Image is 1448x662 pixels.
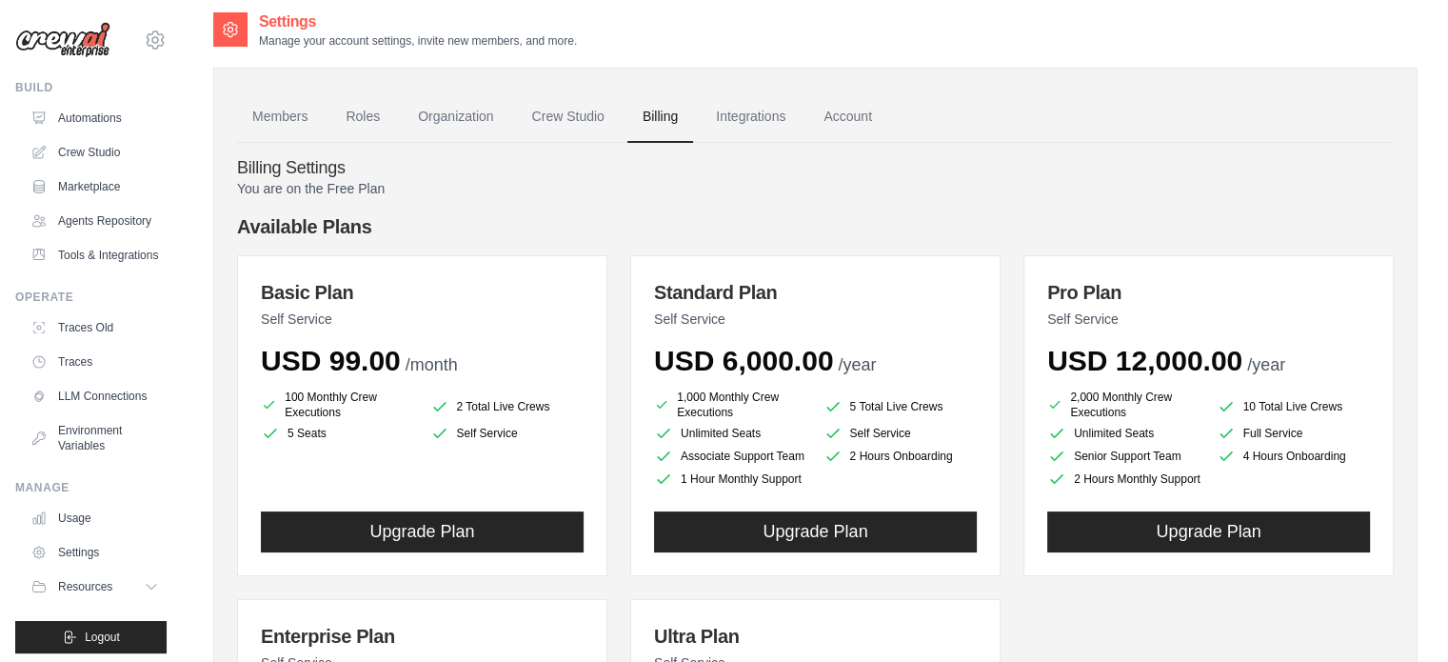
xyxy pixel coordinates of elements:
h3: Ultra Plan [654,623,977,650]
img: Logo [15,22,110,58]
a: Agents Repository [23,206,167,236]
li: 5 Total Live Crews [823,393,978,420]
li: Senior Support Team [1047,447,1201,466]
button: Upgrade Plan [261,512,584,552]
span: USD 12,000.00 [1047,345,1242,376]
img: tab_keywords_by_traffic_grey.svg [191,110,207,126]
img: logo_orange.svg [30,30,46,46]
a: Environment Variables [23,415,167,461]
li: 10 Total Live Crews [1217,393,1371,420]
div: Keyword (traffico) [212,112,316,125]
li: Associate Support Team [654,447,808,466]
p: Self Service [1047,310,1370,329]
a: Crew Studio [517,91,620,143]
span: Logout [85,630,120,645]
a: Marketplace [23,171,167,202]
div: Widget chat [1353,571,1448,662]
li: 5 Seats [261,424,415,443]
p: Self Service [654,310,977,329]
span: Resources [58,579,112,594]
span: /year [1247,355,1285,374]
h3: Basic Plan [261,279,584,306]
div: Build [15,80,167,95]
h4: Available Plans [237,213,1394,240]
img: website_grey.svg [30,50,46,65]
li: Full Service [1217,424,1371,443]
a: LLM Connections [23,381,167,411]
li: 2,000 Monthly Crew Executions [1047,390,1201,420]
button: Upgrade Plan [1047,512,1370,552]
button: Resources [23,572,167,602]
h3: Standard Plan [654,279,977,306]
a: Integrations [701,91,801,143]
li: 1 Hour Monthly Support [654,470,808,489]
p: Self Service [261,310,584,329]
div: Dominio [100,112,146,125]
a: Automations [23,103,167,133]
a: Organization [403,91,508,143]
li: 4 Hours Onboarding [1217,447,1371,466]
a: Members [237,91,323,143]
a: Traces [23,347,167,377]
a: Roles [330,91,395,143]
a: Account [808,91,887,143]
li: 2 Total Live Crews [430,393,585,420]
li: Self Service [430,424,585,443]
span: USD 6,000.00 [654,345,833,376]
li: 100 Monthly Crew Executions [261,390,415,420]
p: Manage your account settings, invite new members, and more. [259,33,577,49]
span: /year [838,355,876,374]
div: Dominio: [DOMAIN_NAME] [50,50,213,65]
a: Settings [23,537,167,568]
li: Unlimited Seats [654,424,808,443]
div: v 4.0.25 [53,30,93,46]
a: Usage [23,503,167,533]
button: Logout [15,621,167,653]
div: Operate [15,290,167,305]
div: Manage [15,480,167,495]
h3: Enterprise Plan [261,623,584,650]
li: 2 Hours Onboarding [823,447,978,466]
iframe: Chat Widget [1353,571,1448,662]
p: You are on the Free Plan [237,179,1394,198]
li: Self Service [823,424,978,443]
h2: Settings [259,10,577,33]
a: Billing [627,91,693,143]
span: /month [406,355,458,374]
a: Traces Old [23,312,167,343]
h3: Pro Plan [1047,279,1370,306]
h4: Billing Settings [237,158,1394,179]
img: tab_domain_overview_orange.svg [79,110,94,126]
a: Crew Studio [23,137,167,168]
button: Upgrade Plan [654,512,977,552]
li: Unlimited Seats [1047,424,1201,443]
li: 2 Hours Monthly Support [1047,470,1201,489]
a: Tools & Integrations [23,240,167,271]
li: 1,000 Monthly Crew Executions [654,390,808,420]
span: USD 99.00 [261,345,401,376]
